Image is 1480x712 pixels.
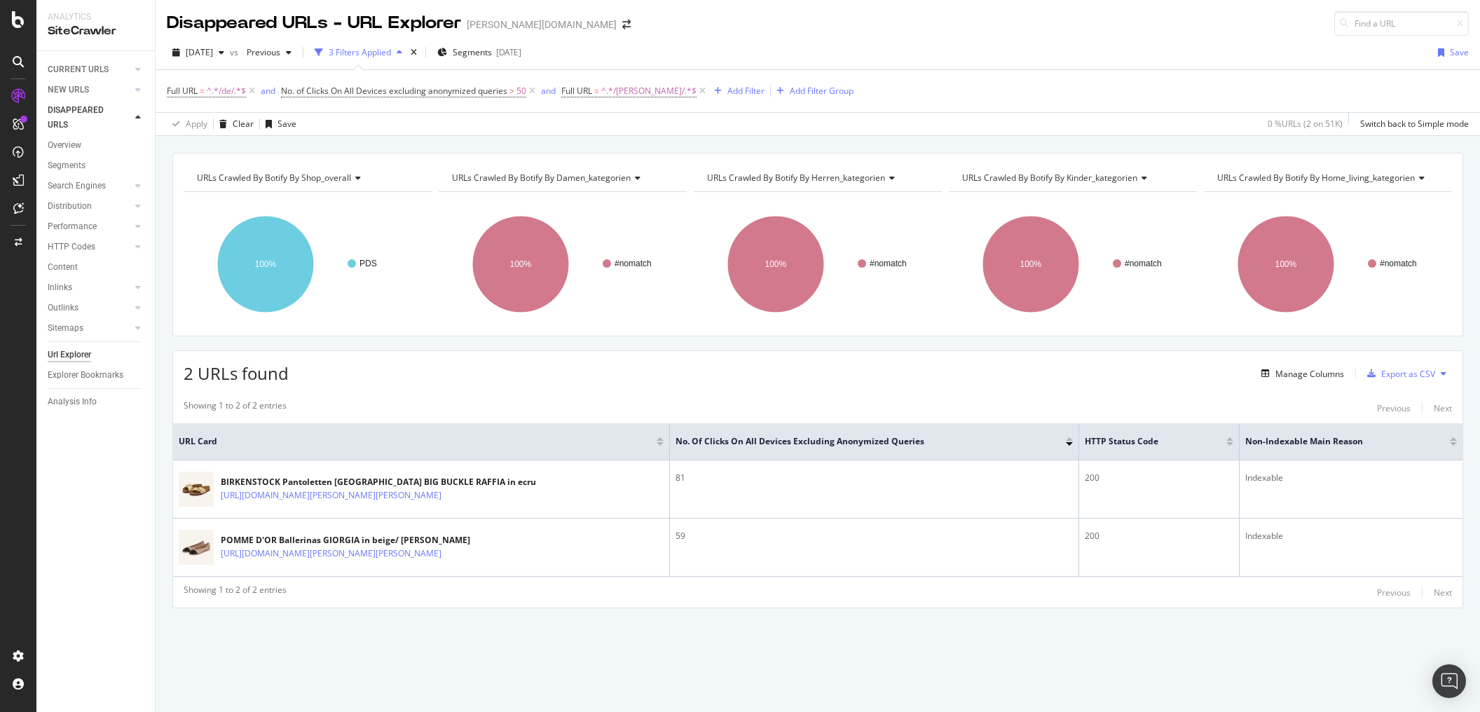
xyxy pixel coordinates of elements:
button: and [541,84,556,97]
div: BIRKENSTOCK Pantoletten [GEOGRAPHIC_DATA] BIG BUCKLE RAFFIA in ecru [221,476,536,488]
h4: URLs Crawled By Botify By kinder_kategorien [959,167,1184,189]
button: [DATE] [167,41,230,64]
button: Manage Columns [1256,365,1344,382]
span: = [200,85,205,97]
h4: URLs Crawled By Botify By damen_kategorien [449,167,674,189]
text: #nomatch [1380,259,1417,268]
span: URL Card [179,435,653,448]
button: Add Filter [708,83,765,100]
div: HTTP Codes [48,240,95,254]
a: Search Engines [48,179,131,193]
div: 59 [676,530,1073,542]
a: Inlinks [48,280,131,295]
div: Next [1434,402,1452,414]
span: URLs Crawled By Botify By damen_kategorien [452,172,631,184]
span: Non-Indexable Main Reason [1245,435,1429,448]
span: 50 [516,81,526,101]
text: 100% [255,259,277,269]
div: times [408,46,420,60]
div: Indexable [1245,530,1457,542]
div: Showing 1 to 2 of 2 entries [184,584,287,601]
span: URLs Crawled By Botify By home_living_kategorien [1217,172,1415,184]
div: Clear [233,118,254,130]
div: Sitemaps [48,321,83,336]
div: A chart. [694,203,942,325]
div: Content [48,260,78,275]
text: #nomatch [615,259,652,268]
div: CURRENT URLS [48,62,109,77]
text: 100% [1275,259,1297,269]
a: Distribution [48,199,131,214]
div: DISAPPEARED URLS [48,103,118,132]
text: #nomatch [1125,259,1162,268]
div: Next [1434,587,1452,598]
div: Overview [48,138,81,153]
span: HTTP Status Code [1085,435,1206,448]
div: 0 % URLs ( 2 on 51K ) [1268,118,1343,130]
button: Save [1432,41,1469,64]
button: Segments[DATE] [432,41,527,64]
span: Full URL [167,85,198,97]
span: No. of Clicks On All Devices excluding anonymized queries [281,85,507,97]
div: and [541,85,556,97]
button: Next [1434,584,1452,601]
div: arrow-right-arrow-left [622,20,631,29]
div: Performance [48,219,97,234]
span: > [509,85,514,97]
div: [PERSON_NAME][DOMAIN_NAME] [467,18,617,32]
div: SiteCrawler [48,23,144,39]
div: Switch back to Simple mode [1360,118,1469,130]
a: Outlinks [48,301,131,315]
a: Explorer Bookmarks [48,368,145,383]
div: Disappeared URLs - URL Explorer [167,11,461,35]
span: Segments [453,46,492,58]
span: Previous [241,46,280,58]
div: Indexable [1245,472,1457,484]
div: Segments [48,158,85,173]
button: Export as CSV [1362,362,1435,385]
svg: A chart. [949,203,1197,325]
div: [DATE] [496,46,521,58]
div: Add Filter [727,85,765,97]
div: NEW URLS [48,83,89,97]
svg: A chart. [439,203,687,325]
div: Export as CSV [1381,368,1435,380]
div: Open Intercom Messenger [1432,664,1466,698]
div: Previous [1377,402,1411,414]
div: Explorer Bookmarks [48,368,123,383]
img: main image [179,465,214,513]
button: Add Filter Group [771,83,854,100]
a: Segments [48,158,145,173]
text: PDS [359,259,377,268]
span: URLs Crawled By Botify By kinder_kategorien [962,172,1137,184]
div: Outlinks [48,301,78,315]
div: Analysis Info [48,395,97,409]
a: HTTP Codes [48,240,131,254]
button: Save [260,113,296,135]
div: Apply [186,118,207,130]
h4: URLs Crawled By Botify By shop_overall [194,167,419,189]
span: URLs Crawled By Botify By shop_overall [197,172,351,184]
text: 100% [510,259,532,269]
a: [URL][DOMAIN_NAME][PERSON_NAME][PERSON_NAME] [221,488,441,502]
div: Distribution [48,199,92,214]
img: main image [179,523,214,571]
text: 100% [1020,259,1042,269]
span: URLs Crawled By Botify By herren_kategorien [707,172,885,184]
a: NEW URLS [48,83,131,97]
div: Showing 1 to 2 of 2 entries [184,399,287,416]
a: Analysis Info [48,395,145,409]
h4: URLs Crawled By Botify By home_living_kategorien [1214,167,1439,189]
span: vs [230,46,241,58]
svg: A chart. [1204,203,1452,325]
a: Content [48,260,145,275]
a: CURRENT URLS [48,62,131,77]
span: Full URL [561,85,592,97]
text: #nomatch [870,259,907,268]
div: Url Explorer [48,348,91,362]
a: Url Explorer [48,348,145,362]
div: Add Filter Group [790,85,854,97]
span: 2025 Aug. 25th [186,46,213,58]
